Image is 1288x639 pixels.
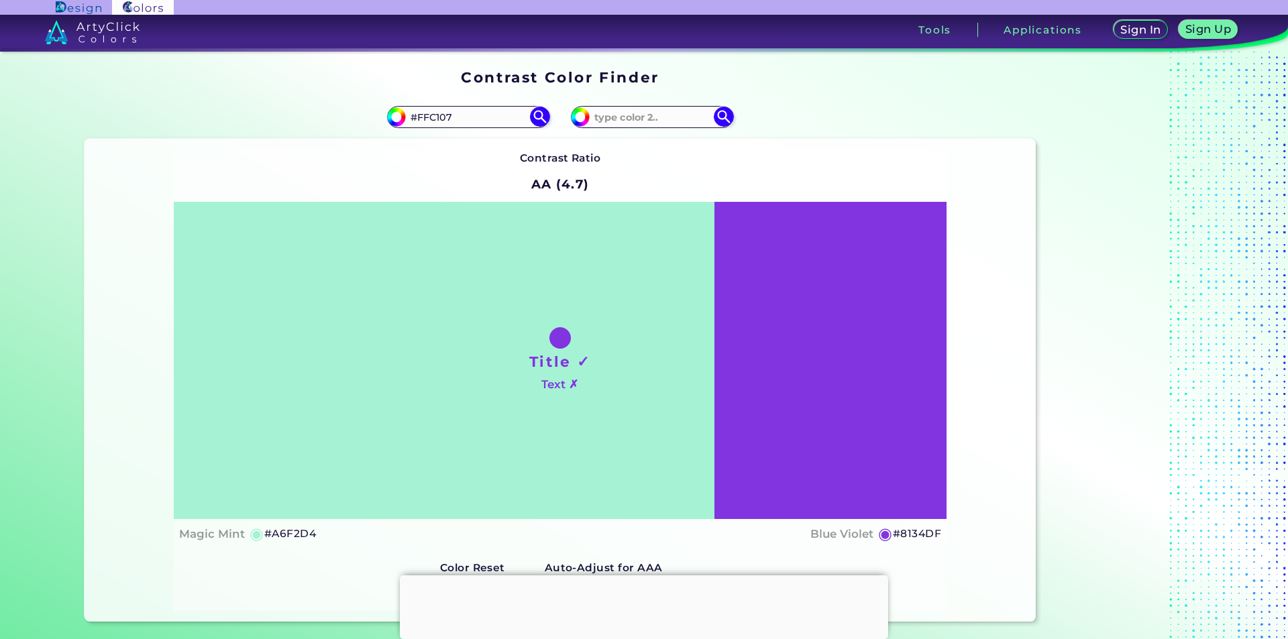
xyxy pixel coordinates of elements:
[406,108,531,126] input: type color 1..
[179,524,245,544] h4: Magic Mint
[1004,25,1082,35] h3: Applications
[525,170,596,199] h2: AA (4.7)
[400,575,888,636] iframe: Advertisement
[714,107,734,127] img: icon search
[878,526,893,542] h5: ◉
[264,525,316,542] h5: #A6F2D4
[250,526,264,542] h5: ◉
[520,152,601,164] strong: Contrast Ratio
[590,108,714,126] input: type color 2..
[1041,64,1209,627] iframe: Advertisement
[529,351,591,371] h1: Title ✓
[1116,21,1166,38] a: Sign In
[1122,25,1159,35] h5: Sign In
[545,561,663,574] strong: Auto-Adjust for AAA
[56,1,101,14] img: ArtyClick Design logo
[530,107,550,127] img: icon search
[918,25,951,35] h3: Tools
[893,525,941,542] h5: #8134DF
[440,561,505,574] strong: Color Reset
[1187,24,1229,34] h5: Sign Up
[541,375,578,394] h4: Text ✗
[1181,21,1236,38] a: Sign Up
[461,67,659,87] h1: Contrast Color Finder
[810,524,873,544] h4: Blue Violet
[45,20,140,44] img: logo_artyclick_colors_white.svg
